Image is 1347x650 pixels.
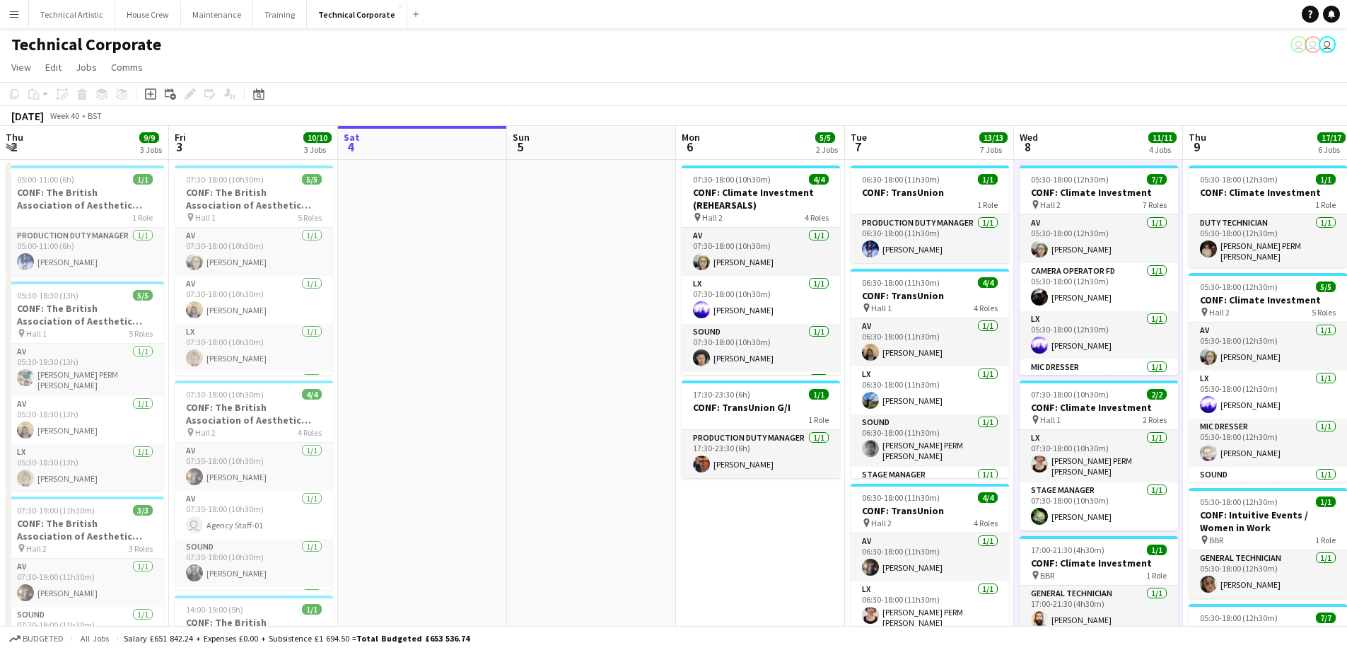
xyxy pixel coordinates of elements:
app-card-role: Sound1/107:30-18:00 (10h30m)[PERSON_NAME] [175,539,333,587]
div: Salary £651 842.24 + Expenses £0.00 + Subsistence £1 694.50 = [124,633,470,644]
div: 3 Jobs [140,144,162,155]
span: 17/17 [1317,132,1346,143]
app-card-role: Production Duty Manager1/117:30-23:30 (6h)[PERSON_NAME] [682,430,840,478]
button: Technical Artistic [29,1,115,28]
span: 7/7 [1316,613,1336,623]
span: 1/1 [133,174,153,185]
div: 7 Jobs [980,144,1007,155]
h3: CONF: TransUnion [851,186,1009,199]
span: 14:00-19:00 (5h) [186,604,243,615]
span: 2/2 [1147,389,1167,400]
a: View [6,58,37,76]
h3: CONF: TransUnion G/I [682,401,840,414]
span: 06:30-18:00 (11h30m) [862,174,940,185]
div: 2 Jobs [816,144,838,155]
div: 06:30-18:00 (11h30m)4/4CONF: TransUnion Hall 14 RolesAV1/106:30-18:00 (11h30m)[PERSON_NAME]LX1/10... [851,269,1009,478]
span: 07:30-18:00 (10h30m) [693,174,771,185]
app-card-role: Sound1/105:30-18:00 (12h30m) [1189,467,1347,515]
app-card-role: AV1/106:30-18:00 (11h30m)[PERSON_NAME] [851,533,1009,581]
app-job-card: 07:30-18:00 (10h30m)4/4CONF: Climate Investment (REHEARSALS) Hall 24 RolesAV1/107:30-18:00 (10h30... [682,166,840,375]
span: 11/11 [1148,132,1177,143]
app-card-role: LX1/105:30-18:00 (12h30m)[PERSON_NAME] [1020,311,1178,359]
span: 5 Roles [1312,307,1336,318]
a: Comms [105,58,148,76]
app-card-role: AV1/107:30-18:00 (10h30m)[PERSON_NAME] [175,276,333,324]
app-job-card: 07:30-18:00 (10h30m)4/4CONF: The British Association of Aesthetic Plastic Surgeons Hall 24 RolesA... [175,381,333,590]
app-card-role: Production Duty Manager1/106:30-18:00 (11h30m)[PERSON_NAME] [851,215,1009,263]
span: 1/1 [1316,497,1336,507]
span: 4 Roles [298,427,322,438]
span: Hall 2 [26,543,47,554]
app-job-card: 17:30-23:30 (6h)1/1CONF: TransUnion G/I1 RoleProduction Duty Manager1/117:30-23:30 (6h)[PERSON_NAME] [682,381,840,478]
h3: CONF: TransUnion [851,289,1009,302]
span: 7 [849,139,867,155]
span: 2 Roles [1143,414,1167,425]
span: 5 Roles [298,212,322,223]
span: 05:30-18:00 (12h30m) [1200,282,1278,292]
app-job-card: 06:30-18:00 (11h30m)1/1CONF: TransUnion1 RoleProduction Duty Manager1/106:30-18:00 (11h30m)[PERSO... [851,166,1009,263]
span: All jobs [78,633,112,644]
span: Hall 2 [1040,199,1061,210]
span: 5/5 [1316,282,1336,292]
span: 5/5 [815,132,835,143]
div: 3 Jobs [304,144,331,155]
h3: CONF: Climate Investment [1189,294,1347,306]
app-job-card: 05:30-18:00 (12h30m)5/5CONF: Climate Investment Hall 25 RolesAV1/105:30-18:00 (12h30m)[PERSON_NAM... [1189,273,1347,482]
span: Hall 1 [195,212,216,223]
app-job-card: 07:30-18:00 (10h30m)5/5CONF: The British Association of Aesthetic Plastic Surgeons Hall 15 RolesA... [175,166,333,375]
span: 4 Roles [974,303,998,313]
a: Jobs [70,58,103,76]
app-card-role: Mic Dresser1/105:30-18:00 (12h30m)[PERSON_NAME] [1189,419,1347,467]
span: Fri [175,131,186,144]
span: Hall 1 [1040,414,1061,425]
div: 05:30-18:30 (13h)5/5CONF: The British Association of Aesthetic Plastic Surgeons Hall 15 RolesAV1/... [6,282,164,491]
span: 4 Roles [974,518,998,528]
span: 5 [511,139,530,155]
app-job-card: 05:30-18:00 (12h30m)1/1CONF: Climate Investment1 RoleDuty Technician1/105:30-18:00 (12h30m)[PERSO... [1189,166,1347,267]
span: Total Budgeted £653 536.74 [356,633,470,644]
span: 1 Role [808,414,829,425]
app-card-role: LX1/107:30-18:00 (10h30m)[PERSON_NAME] [175,324,333,372]
span: 9/9 [139,132,159,143]
app-card-role: LX1/107:30-18:00 (10h30m)[PERSON_NAME] [682,276,840,324]
span: Sat [344,131,360,144]
span: 05:30-18:00 (12h30m) [1031,174,1109,185]
span: Hall 2 [195,427,216,438]
app-card-role: AV1/105:30-18:30 (13h)[PERSON_NAME] [6,396,164,444]
span: 05:30-18:30 (13h) [17,290,78,301]
h3: CONF: Intuitive Events / Women in Work [1189,509,1347,534]
h3: CONF: The British Association of Aesthetic Plastic Surgeons [6,517,164,542]
span: 9 [1186,139,1206,155]
span: BBR [1040,570,1054,581]
button: Technical Corporate [307,1,407,28]
span: Thu [6,131,23,144]
span: 05:30-18:00 (12h30m) [1200,613,1278,623]
h3: CONF: Climate Investment [1020,401,1178,414]
app-card-role: LX1/105:30-18:30 (13h)[PERSON_NAME] [6,444,164,492]
span: 1 Role [977,199,998,210]
app-job-card: 05:30-18:00 (12h30m)1/1CONF: Intuitive Events / Women in Work BBR1 RoleGeneral Technician1/105:30... [1189,488,1347,598]
span: 1/1 [1147,545,1167,555]
app-card-role: AV1/107:30-18:00 (10h30m) Agency Staff-01 [175,491,333,539]
h3: CONF: The British Association of Aesthetic Plastic Surgeons [6,302,164,327]
app-card-role: AV1/107:30-18:00 (10h30m)[PERSON_NAME] [682,228,840,276]
span: 05:30-18:00 (12h30m) [1200,497,1278,507]
app-card-role: AV1/107:30-18:00 (10h30m)[PERSON_NAME] [175,228,333,276]
span: 06:30-18:00 (11h30m) [862,277,940,288]
span: Mon [682,131,700,144]
div: 6 Jobs [1318,144,1345,155]
span: 1/1 [978,174,998,185]
app-job-card: 07:30-18:00 (10h30m)2/2CONF: Climate Investment Hall 12 RolesLX1/107:30-18:00 (10h30m)[PERSON_NAM... [1020,381,1178,530]
span: 7 Roles [1143,199,1167,210]
span: 1 Role [1315,199,1336,210]
span: BBR [1209,535,1223,545]
app-card-role: Production Duty Manager1/105:00-11:00 (6h)[PERSON_NAME] [6,228,164,276]
button: Training [253,1,307,28]
app-card-role: Stage Manager1/1 [851,467,1009,515]
div: [DATE] [11,109,44,123]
